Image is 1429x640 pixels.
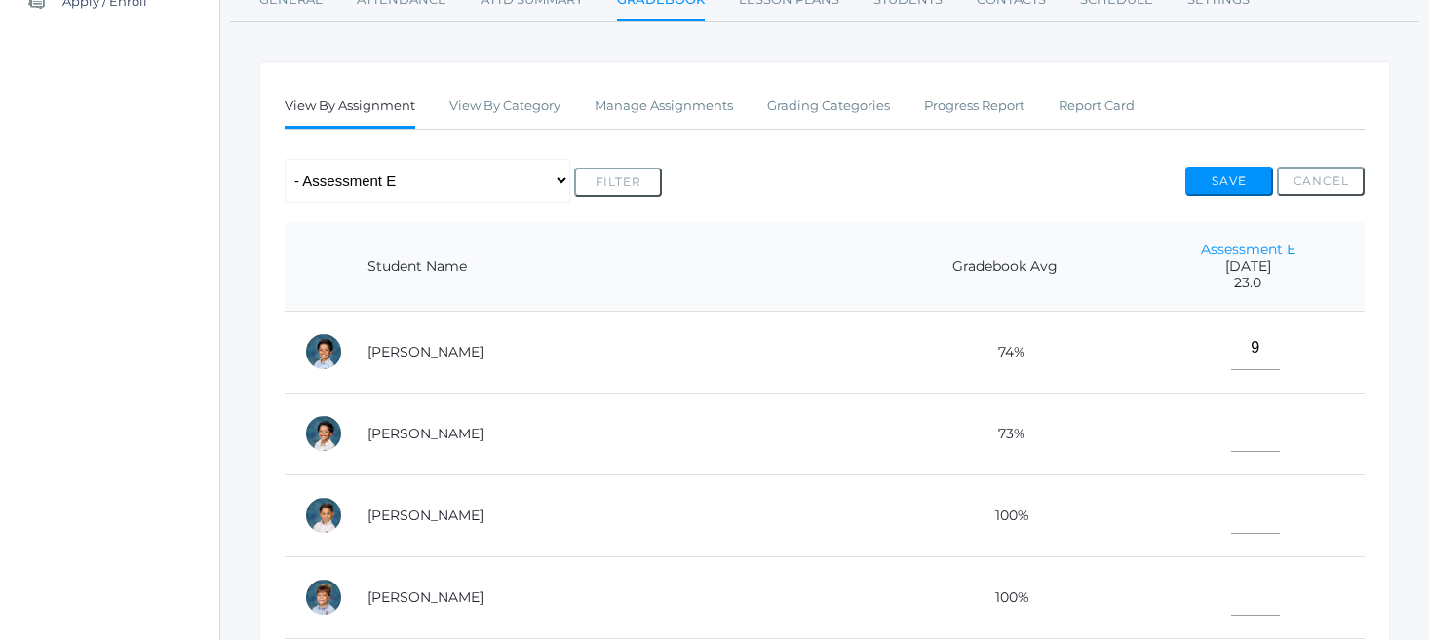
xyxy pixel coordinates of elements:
a: [PERSON_NAME] [367,425,483,442]
button: Cancel [1277,167,1365,196]
a: [PERSON_NAME] [367,588,483,606]
td: 100% [878,474,1131,556]
div: Owen Bernardez [304,496,343,535]
td: 74% [878,311,1131,393]
div: Grayson Abrea [304,414,343,453]
a: Progress Report [924,87,1024,126]
a: [PERSON_NAME] [367,343,483,360]
td: 73% [878,393,1131,474]
button: Save [1185,167,1273,196]
span: [DATE] [1150,258,1345,275]
a: View By Assignment [285,87,415,129]
div: Obadiah Bradley [304,578,343,617]
a: Manage Assignments [595,87,733,126]
th: Gradebook Avg [878,222,1131,312]
a: Assessment E [1201,241,1295,258]
span: 23.0 [1150,275,1345,291]
th: Student Name [348,222,878,312]
a: View By Category [449,87,560,126]
div: Dominic Abrea [304,332,343,371]
a: Grading Categories [767,87,890,126]
button: Filter [574,168,662,197]
td: 100% [878,556,1131,638]
a: [PERSON_NAME] [367,507,483,524]
a: Report Card [1059,87,1135,126]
